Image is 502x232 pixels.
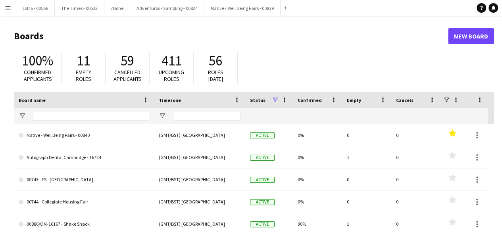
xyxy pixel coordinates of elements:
[154,169,245,190] div: (GMT/BST) [GEOGRAPHIC_DATA]
[293,146,342,168] div: 0%
[204,0,281,16] button: Native - Well Being Fairs - 00839
[76,69,91,82] span: Empty roles
[342,191,391,213] div: 0
[209,52,222,69] span: 56
[154,124,245,146] div: (GMT/BST) [GEOGRAPHIC_DATA]
[208,69,223,82] span: Roles [DATE]
[19,146,149,169] a: Autograph Dental Cambridge - 16724
[121,52,134,69] span: 59
[342,124,391,146] div: 0
[391,124,440,146] div: 0
[391,191,440,213] div: 0
[159,69,184,82] span: Upcoming roles
[293,124,342,146] div: 0%
[24,69,52,82] span: Confirmed applicants
[448,28,494,44] a: New Board
[250,132,275,138] span: Active
[22,52,53,69] span: 100%
[298,97,322,103] span: Confirmed
[19,124,149,146] a: Native - Well Being Fairs - 00840
[293,191,342,213] div: 0%
[347,97,361,103] span: Empty
[250,97,265,103] span: Status
[250,221,275,227] span: Active
[173,111,240,121] input: Timezone Filter Input
[130,0,204,16] button: Adventuros - Sampling - 00824
[55,0,104,16] button: The Times - 00533
[396,97,414,103] span: Cancels
[250,199,275,205] span: Active
[293,169,342,190] div: 0%
[342,146,391,168] div: 1
[77,52,90,69] span: 11
[19,112,26,119] button: Open Filter Menu
[19,169,149,191] a: 00743 - FSL [GEOGRAPHIC_DATA]
[159,112,166,119] button: Open Filter Menu
[154,191,245,213] div: (GMT/BST) [GEOGRAPHIC_DATA]
[154,146,245,168] div: (GMT/BST) [GEOGRAPHIC_DATA]
[14,30,448,42] h1: Boards
[342,169,391,190] div: 0
[104,0,130,16] button: 7Bone
[159,97,181,103] span: Timezone
[33,111,149,121] input: Board name Filter Input
[162,52,182,69] span: 411
[250,177,275,183] span: Active
[391,146,440,168] div: 0
[113,69,142,82] span: Cancelled applicants
[391,169,440,190] div: 0
[16,0,55,16] button: Extra - 00566
[250,155,275,161] span: Active
[19,191,149,213] a: 00744 - Collegiate Housing Fair
[19,97,46,103] span: Board name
